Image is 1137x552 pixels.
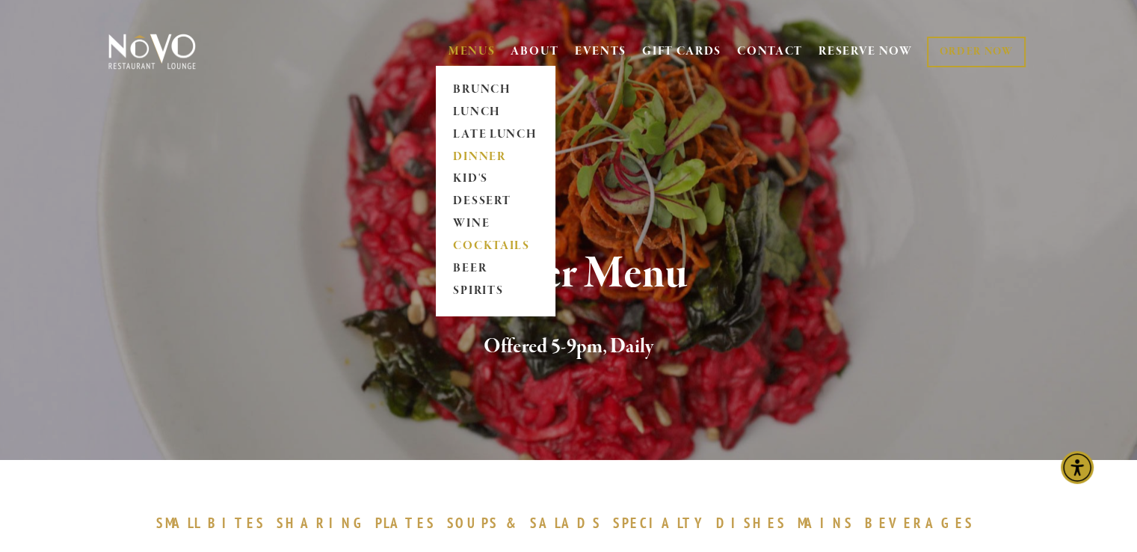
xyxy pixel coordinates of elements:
a: MENUS [449,44,496,59]
span: BEVERAGES [865,514,974,532]
span: SPECIALTY [613,514,709,532]
a: CONTACT [737,37,803,66]
a: SPECIALTYDISHES [613,514,794,532]
span: DISHES [715,514,786,532]
h2: Offered 5-9pm, Daily [133,331,1005,363]
a: LATE LUNCH [449,123,542,146]
a: BRUNCH [449,79,542,101]
a: MAINS [798,514,861,532]
a: EVENTS [575,44,626,59]
h1: Dinner Menu [133,250,1005,298]
span: SHARING [277,514,368,532]
span: & [506,514,523,532]
a: WINE [449,213,542,236]
img: Novo Restaurant &amp; Lounge [105,33,199,70]
a: BEVERAGES [865,514,982,532]
a: GIFT CARDS [642,37,721,66]
a: KID'S [449,168,542,191]
a: DESSERT [449,191,542,213]
span: BITES [208,514,265,532]
a: SMALLBITES [156,514,274,532]
span: SMALL [156,514,201,532]
a: SOUPS&SALADS [446,514,608,532]
a: ABOUT [511,44,559,59]
a: SPIRITS [449,280,542,303]
a: LUNCH [449,101,542,123]
a: ORDER NOW [927,37,1025,67]
span: MAINS [798,514,854,532]
a: BEER [449,258,542,280]
a: DINNER [449,146,542,168]
div: Accessibility Menu [1061,451,1094,484]
span: PLATES [375,514,436,532]
span: SALADS [530,514,602,532]
span: SOUPS [446,514,499,532]
a: COCKTAILS [449,236,542,258]
a: SHARINGPLATES [277,514,443,532]
a: RESERVE NOW [819,37,913,66]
